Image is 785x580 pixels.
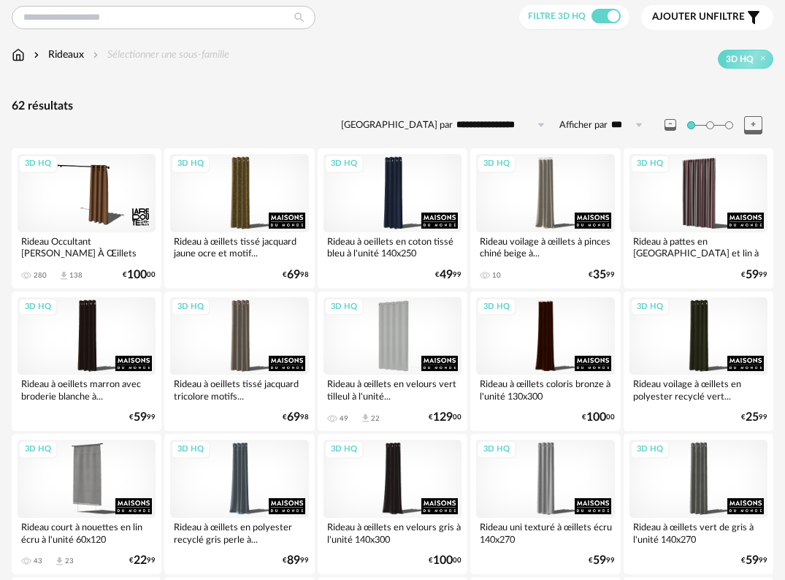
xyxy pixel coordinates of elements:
[324,155,364,173] div: 3D HQ
[477,155,516,173] div: 3D HQ
[18,298,58,316] div: 3D HQ
[34,557,42,565] div: 43
[746,413,759,422] span: 25
[476,518,614,547] div: Rideau uni texturé à œillets écru 140x270
[582,413,615,422] div: € 00
[586,413,606,422] span: 100
[12,291,161,432] a: 3D HQ Rideau à oeillets marron avec broderie blanche à... €5999
[470,291,620,432] a: 3D HQ Rideau à œillets coloris bronze à l'unité 130x300 €10000
[127,270,147,280] span: 100
[624,291,773,432] a: 3D HQ Rideau voilage à œillets en polyester recyclé vert... €2599
[477,440,516,459] div: 3D HQ
[652,11,745,23] span: filtre
[624,148,773,289] a: 3D HQ Rideau à pattes en [GEOGRAPHIC_DATA] et lin à rayures [GEOGRAPHIC_DATA]... €5999
[12,99,773,114] div: 62 résultats
[746,270,759,280] span: 59
[58,270,69,281] span: Download icon
[171,155,210,173] div: 3D HQ
[123,270,156,280] div: € 00
[741,556,767,565] div: € 99
[134,413,147,422] span: 59
[12,434,161,574] a: 3D HQ Rideau court à nouettes en lin écru à l'unité 60x120 43 Download icon 23 €2299
[433,413,453,422] span: 129
[171,440,210,459] div: 3D HQ
[318,148,467,289] a: 3D HQ Rideau à oeillets en coton tissé bleu à l'unité 140x250 €4999
[31,47,42,62] img: svg+xml;base64,PHN2ZyB3aWR0aD0iMTYiIGhlaWdodD0iMTYiIHZpZXdCb3g9IjAgMCAxNiAxNiIgZmlsbD0ibm9uZSIgeG...
[65,557,74,565] div: 23
[18,232,156,262] div: Rideau Occultant [PERSON_NAME] À Œillets Onega
[287,270,300,280] span: 69
[283,413,309,422] div: € 98
[726,53,754,65] span: 3D HQ
[283,556,309,565] div: € 99
[630,298,670,316] div: 3D HQ
[318,291,467,432] a: 3D HQ Rideau à œillets en velours vert tilleul à l'unité... 49 Download icon 22 €12900
[287,556,300,565] span: 89
[492,271,501,280] div: 10
[164,434,314,574] a: 3D HQ Rideau à œillets en polyester recyclé gris perle à... €8999
[589,556,615,565] div: € 99
[371,414,380,423] div: 22
[18,155,58,173] div: 3D HQ
[470,434,620,574] a: 3D HQ Rideau uni texturé à œillets écru 140x270 €5999
[170,518,308,547] div: Rideau à œillets en polyester recyclé gris perle à...
[746,556,759,565] span: 59
[593,556,606,565] span: 59
[741,270,767,280] div: € 99
[477,298,516,316] div: 3D HQ
[440,270,453,280] span: 49
[323,518,462,547] div: Rideau à œillets en velours gris à l'unité 140x300
[360,413,371,424] span: Download icon
[324,298,364,316] div: 3D HQ
[134,556,147,565] span: 22
[470,148,620,289] a: 3D HQ Rideau voilage à œillets à pinces chiné beige à... 10 €3599
[18,518,156,547] div: Rideau court à nouettes en lin écru à l'unité 60x120
[630,440,670,459] div: 3D HQ
[324,440,364,459] div: 3D HQ
[129,556,156,565] div: € 99
[652,12,713,22] span: Ajouter un
[476,232,614,262] div: Rideau voilage à œillets à pinces chiné beige à...
[323,232,462,262] div: Rideau à oeillets en coton tissé bleu à l'unité 140x250
[624,434,773,574] a: 3D HQ Rideau à œillets vert de gris à l'unité 140x270 €5999
[741,413,767,422] div: € 99
[12,148,161,289] a: 3D HQ Rideau Occultant [PERSON_NAME] À Œillets Onega 280 Download icon 138 €10000
[435,270,462,280] div: € 99
[283,270,309,280] div: € 98
[54,556,65,567] span: Download icon
[129,413,156,422] div: € 99
[170,232,308,262] div: Rideau à œillets tissé jacquard jaune ocre et motif...
[433,556,453,565] span: 100
[593,270,606,280] span: 35
[559,119,608,131] label: Afficher par
[429,413,462,422] div: € 00
[318,434,467,574] a: 3D HQ Rideau à œillets en velours gris à l'unité 140x300 €10000
[629,232,767,262] div: Rideau à pattes en [GEOGRAPHIC_DATA] et lin à rayures [GEOGRAPHIC_DATA]...
[170,375,308,404] div: Rideau à oeillets tissé jacquard tricolore motifs...
[641,5,773,30] button: Ajouter unfiltre Filter icon
[323,375,462,404] div: Rideau à œillets en velours vert tilleul à l'unité...
[745,9,762,26] span: Filter icon
[589,270,615,280] div: € 99
[340,414,348,423] div: 49
[164,291,314,432] a: 3D HQ Rideau à oeillets tissé jacquard tricolore motifs... €6998
[12,47,25,62] img: svg+xml;base64,PHN2ZyB3aWR0aD0iMTYiIGhlaWdodD0iMTciIHZpZXdCb3g9IjAgMCAxNiAxNyIgZmlsbD0ibm9uZSIgeG...
[164,148,314,289] a: 3D HQ Rideau à œillets tissé jacquard jaune ocre et motif... €6998
[18,375,156,404] div: Rideau à oeillets marron avec broderie blanche à...
[629,518,767,547] div: Rideau à œillets vert de gris à l'unité 140x270
[528,12,586,20] span: Filtre 3D HQ
[31,47,84,62] div: Rideaux
[34,271,47,280] div: 280
[171,298,210,316] div: 3D HQ
[629,375,767,404] div: Rideau voilage à œillets en polyester recyclé vert...
[630,155,670,173] div: 3D HQ
[429,556,462,565] div: € 00
[476,375,614,404] div: Rideau à œillets coloris bronze à l'unité 130x300
[287,413,300,422] span: 69
[341,119,453,131] label: [GEOGRAPHIC_DATA] par
[18,440,58,459] div: 3D HQ
[69,271,83,280] div: 138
